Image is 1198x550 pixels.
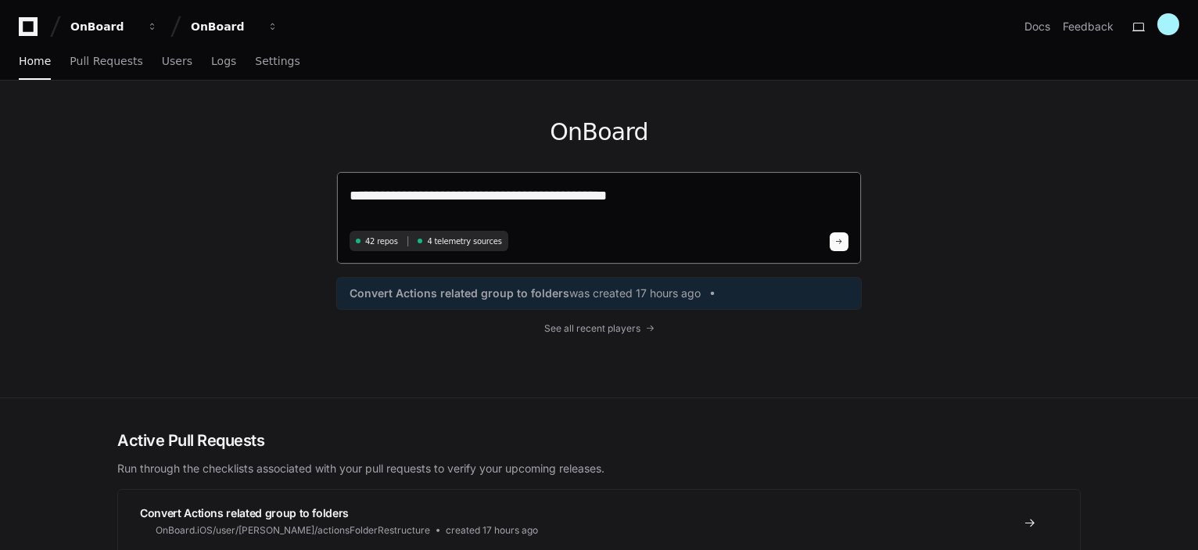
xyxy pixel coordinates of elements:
[19,56,51,66] span: Home
[1063,19,1114,34] button: Feedback
[70,44,142,80] a: Pull Requests
[19,44,51,80] a: Home
[1024,19,1050,34] a: Docs
[191,19,258,34] div: OnBoard
[185,13,285,41] button: OnBoard
[117,461,1081,476] p: Run through the checklists associated with your pull requests to verify your upcoming releases.
[336,118,862,146] h1: OnBoard
[336,322,862,335] a: See all recent players
[156,524,430,537] span: OnBoard.iOS/user/[PERSON_NAME]/actionsFolderRestructure
[255,56,299,66] span: Settings
[350,286,848,301] a: Convert Actions related group to folderswas created 17 hours ago
[427,235,501,247] span: 4 telemetry sources
[70,19,138,34] div: OnBoard
[350,286,569,301] span: Convert Actions related group to folders
[162,56,192,66] span: Users
[569,286,701,301] span: was created 17 hours ago
[446,524,538,537] span: created 17 hours ago
[64,13,164,41] button: OnBoard
[544,322,640,335] span: See all recent players
[211,44,236,80] a: Logs
[365,235,398,247] span: 42 repos
[117,430,1081,451] h2: Active Pull Requests
[162,44,192,80] a: Users
[255,44,299,80] a: Settings
[140,506,349,519] span: Convert Actions related group to folders
[211,56,236,66] span: Logs
[70,56,142,66] span: Pull Requests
